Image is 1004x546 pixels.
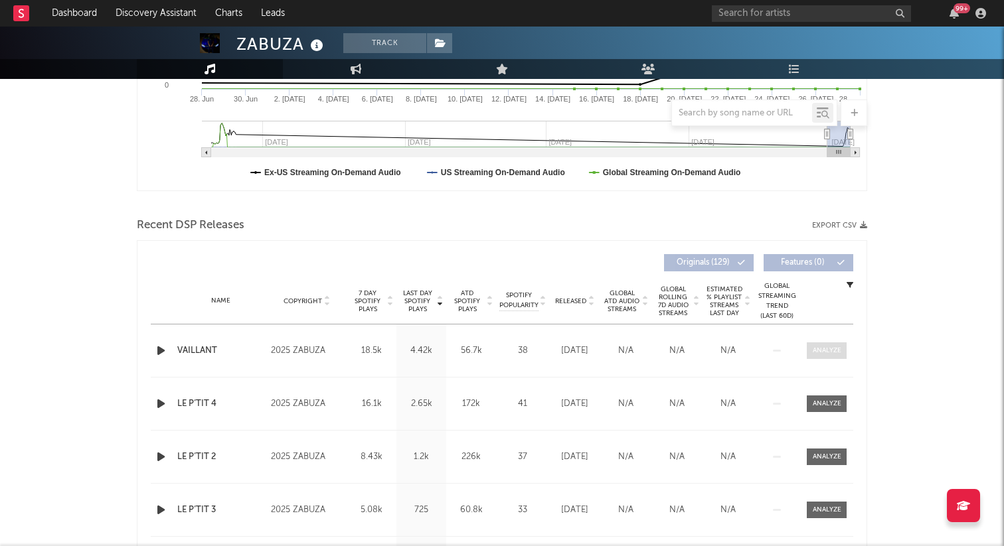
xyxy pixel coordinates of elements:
text: Ex-US Streaming On-Demand Audio [264,168,401,177]
span: Spotify Popularity [499,291,539,310]
text: 6. [DATE] [362,95,393,103]
div: 2025 ZABUZA [271,502,343,518]
text: 24. [DATE] [754,95,790,103]
text: 26. [DATE] [798,95,833,103]
div: 16.1k [350,397,393,411]
div: N/A [604,397,648,411]
button: Features(0) [764,254,853,271]
span: Estimated % Playlist Streams Last Day [706,285,742,317]
text: Global Streaming On-Demand Audio [603,168,741,177]
text: 0 [165,81,169,89]
text: 14. [DATE] [535,95,570,103]
div: N/A [604,504,648,517]
div: N/A [706,344,750,358]
div: 33 [499,504,546,517]
div: 2025 ZABUZA [271,396,343,412]
div: [DATE] [552,450,597,464]
input: Search by song name or URL [672,108,812,119]
span: Copyright [284,297,322,305]
div: 8.43k [350,450,393,464]
text: 28. Jun [190,95,214,103]
div: 725 [400,504,443,517]
div: 2025 ZABUZA [271,449,343,465]
div: [DATE] [552,504,597,517]
text: 28. … [839,95,859,103]
div: 18.5k [350,344,393,358]
div: 1.2k [400,450,443,464]
div: N/A [604,344,648,358]
div: 56.7k [450,344,493,358]
span: Features ( 0 ) [772,259,833,267]
div: N/A [655,450,699,464]
div: 60.8k [450,504,493,517]
div: N/A [655,504,699,517]
text: 16. [DATE] [579,95,614,103]
span: 7 Day Spotify Plays [350,289,385,313]
text: 12. [DATE] [491,95,527,103]
div: 172k [450,397,493,411]
text: 22. [DATE] [711,95,746,103]
button: 99+ [950,8,959,19]
span: Recent DSP Releases [137,218,244,234]
div: Name [177,296,264,306]
div: [DATE] [552,344,597,358]
span: Last Day Spotify Plays [400,289,435,313]
text: 30. Jun [234,95,258,103]
div: N/A [706,397,750,411]
div: N/A [706,504,750,517]
span: ATD Spotify Plays [450,289,485,313]
a: LE P’TIT 2 [177,450,264,464]
a: LE P’TIT 3 [177,504,264,517]
div: [DATE] [552,397,597,411]
div: N/A [655,397,699,411]
div: 41 [499,397,546,411]
div: 99 + [954,3,970,13]
span: Released [555,297,586,305]
button: Originals(129) [664,254,754,271]
div: ZABUZA [236,33,327,55]
text: 10. [DATE] [448,95,483,103]
text: 2. [DATE] [274,95,305,103]
span: Global ATD Audio Streams [604,289,640,313]
text: 18. [DATE] [623,95,658,103]
button: Export CSV [812,222,867,230]
text: 4. [DATE] [318,95,349,103]
text: 8. [DATE] [406,95,437,103]
div: 226k [450,450,493,464]
a: VAILLANT [177,344,264,358]
div: 2.65k [400,397,443,411]
div: Global Streaming Trend (Last 60D) [757,281,797,321]
a: LE P’TIT 4 [177,397,264,411]
div: 4.42k [400,344,443,358]
input: Search for artists [712,5,911,22]
span: Originals ( 129 ) [673,259,734,267]
div: N/A [655,344,699,358]
button: Track [343,33,426,53]
text: [DATE] [831,138,855,146]
text: 20. [DATE] [667,95,702,103]
text: US Streaming On-Demand Audio [441,168,565,177]
div: 5.08k [350,504,393,517]
div: 38 [499,344,546,358]
div: 2025 ZABUZA [271,343,343,359]
div: N/A [604,450,648,464]
div: N/A [706,450,750,464]
div: 37 [499,450,546,464]
span: Global Rolling 7D Audio Streams [655,285,691,317]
